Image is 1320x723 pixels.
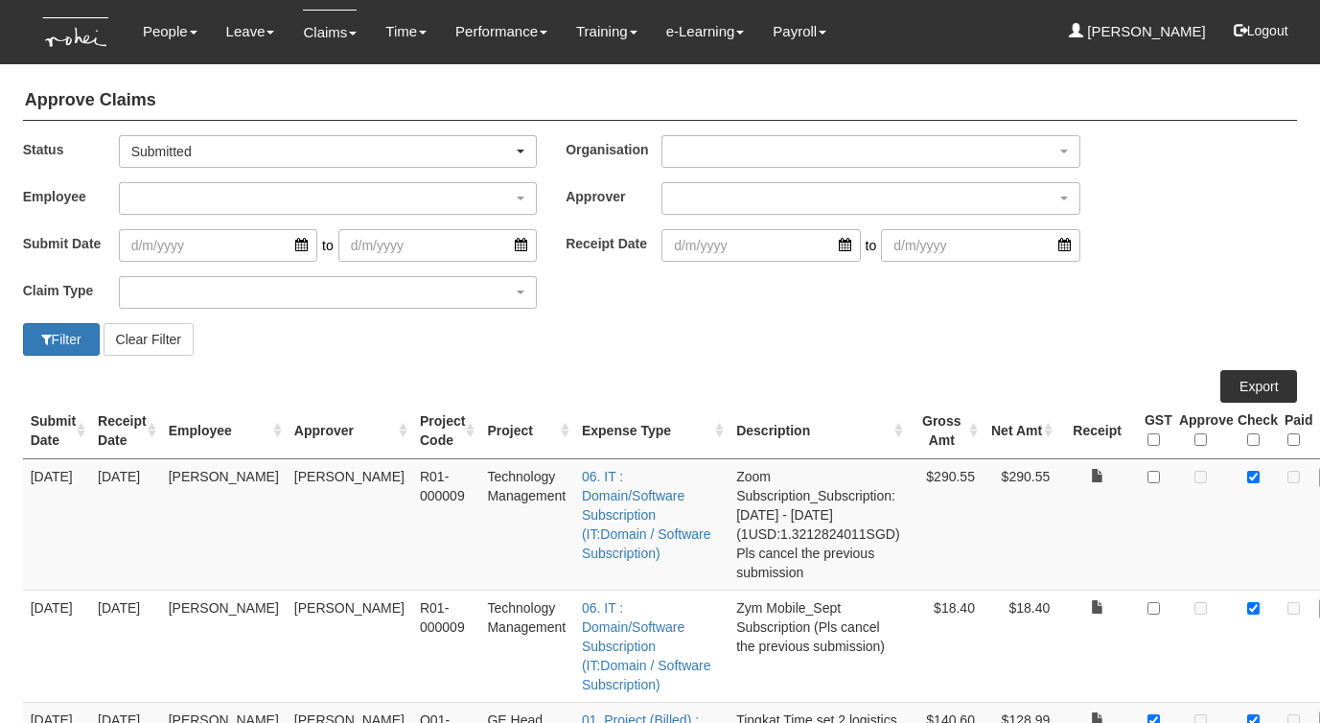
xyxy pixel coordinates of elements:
td: Technology Management [479,458,573,590]
td: [DATE] [23,458,90,590]
td: $18.40 [983,590,1057,702]
button: Filter [23,323,100,356]
label: Submit Date [23,229,119,257]
td: R01-000009 [412,458,479,590]
label: Employee [23,182,119,210]
input: d/m/yyyy [881,229,1079,262]
th: Approver : activate to sort column ascending [287,403,412,459]
td: $290.55 [983,458,1057,590]
a: 06. IT : Domain/Software Subscription (IT:Domain / Software Subscription) [582,469,711,561]
td: [DATE] [90,458,161,590]
a: Training [576,10,637,54]
button: Clear Filter [104,323,194,356]
td: Zoom Subscription_Subscription: [DATE] - [DATE] (1USD:1.3212824011SGD) Pls cancel the previous su... [729,458,907,590]
label: Status [23,135,119,163]
td: Technology Management [479,590,573,702]
th: Project : activate to sort column ascending [479,403,573,459]
a: [PERSON_NAME] [1069,10,1206,54]
input: d/m/yyyy [119,229,317,262]
th: Submit Date : activate to sort column ascending [23,403,90,459]
td: R01-000009 [412,590,479,702]
a: People [143,10,197,54]
div: Submitted [131,142,514,161]
td: [PERSON_NAME] [161,590,287,702]
a: Export [1220,370,1297,403]
td: [PERSON_NAME] [161,458,287,590]
td: [DATE] [90,590,161,702]
th: Project Code : activate to sort column ascending [412,403,479,459]
button: Logout [1220,8,1302,54]
th: Check [1230,403,1277,459]
td: [DATE] [23,590,90,702]
a: Claims [303,10,357,55]
th: Receipt [1057,403,1137,459]
td: $290.55 [908,458,983,590]
th: Receipt Date : activate to sort column ascending [90,403,161,459]
th: Net Amt : activate to sort column ascending [983,403,1057,459]
a: Performance [455,10,547,54]
input: d/m/yyyy [661,229,860,262]
a: e-Learning [666,10,745,54]
a: Time [385,10,427,54]
th: Employee : activate to sort column ascending [161,403,287,459]
a: Payroll [773,10,826,54]
label: Organisation [566,135,661,163]
td: [PERSON_NAME] [287,458,412,590]
th: GST [1137,403,1171,459]
h4: Approve Claims [23,82,1298,121]
th: Gross Amt : activate to sort column ascending [908,403,983,459]
td: Zym Mobile_Sept Subscription (Pls cancel the previous submission) [729,590,907,702]
td: $18.40 [908,590,983,702]
th: Paid [1277,403,1311,459]
th: Expense Type : activate to sort column ascending [574,403,729,459]
td: [PERSON_NAME] [287,590,412,702]
label: Receipt Date [566,229,661,257]
label: Approver [566,182,661,210]
a: 06. IT : Domain/Software Subscription (IT:Domain / Software Subscription) [582,600,711,692]
label: Claim Type [23,276,119,304]
th: Description : activate to sort column ascending [729,403,907,459]
th: Approve [1171,403,1230,459]
input: d/m/yyyy [338,229,537,262]
a: Leave [226,10,275,54]
span: to [861,229,882,262]
button: Submitted [119,135,538,168]
span: to [317,229,338,262]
